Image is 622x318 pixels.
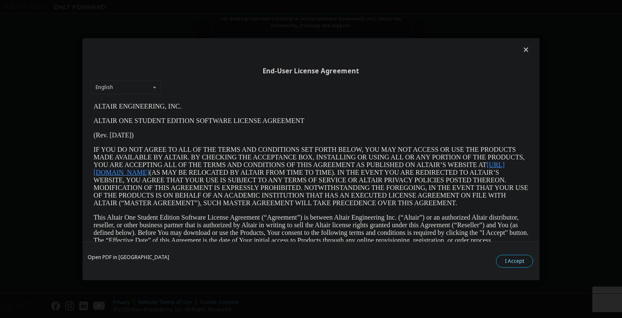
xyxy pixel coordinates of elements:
button: I Accept [496,255,533,268]
a: Open PDF in [GEOGRAPHIC_DATA] [88,255,169,260]
div: End-User License Agreement [90,67,532,75]
p: This Altair One Student Edition Software License Agreement (“Agreement”) is between Altair Engine... [3,114,438,145]
p: ALTAIR ENGINEERING, INC. [3,3,438,11]
p: ALTAIR ONE STUDENT EDITION SOFTWARE LICENSE AGREEMENT [3,18,438,25]
div: English [96,85,113,90]
a: [URL][DOMAIN_NAME] [3,62,415,77]
p: IF YOU DO NOT AGREE TO ALL OF THE TERMS AND CONDITIONS SET FORTH BELOW, YOU MAY NOT ACCESS OR USE... [3,47,438,108]
p: (Rev. [DATE]) [3,32,438,40]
